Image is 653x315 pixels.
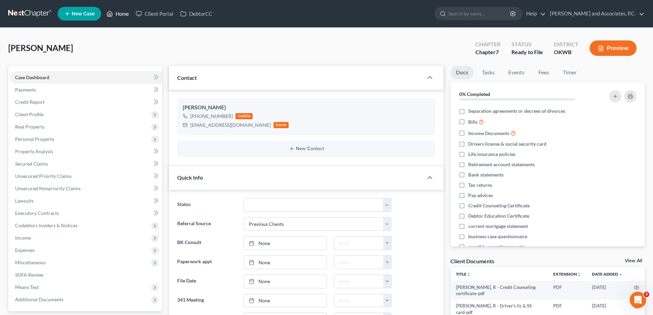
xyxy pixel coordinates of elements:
[450,281,548,300] td: [PERSON_NAME], R - Credit Counseling certificate-pdf
[468,108,565,114] span: Separation agreements or decrees of divorces
[10,195,162,207] a: Lawsuits
[334,256,384,269] input: -- : --
[334,237,384,250] input: -- : --
[546,8,644,20] a: [PERSON_NAME] and Associates, P.C.
[533,66,555,79] a: Fees
[15,222,77,228] span: Codebtors Insiders & Notices
[468,202,530,209] span: Credit Counseling Certificate
[10,170,162,182] a: Unsecured Priority Claims
[190,122,271,129] div: [EMAIL_ADDRESS][DOMAIN_NAME]
[468,119,477,125] span: Bills
[174,255,240,269] label: Paperwork appt
[450,257,494,265] div: Client Documents
[15,185,81,191] span: Unsecured Nonpriority Claims
[15,296,63,302] span: Additional Documents
[244,275,327,288] a: None
[468,141,546,147] span: Drivers license & social security card
[103,8,132,20] a: Home
[467,272,471,277] i: unfold_more
[503,66,530,79] a: Events
[548,281,587,300] td: PDF
[15,210,59,216] span: Executory Contracts
[468,171,504,178] span: Bank statements
[15,111,44,117] span: Client Profile
[10,84,162,96] a: Payments
[174,217,240,231] label: Referral Source
[10,71,162,84] a: Case Dashboard
[174,294,240,307] label: 341 Meeting
[456,271,471,277] a: Titleunfold_more
[592,271,623,277] a: Date Added expand_more
[523,8,546,20] a: Help
[15,259,46,265] span: Miscellaneous
[468,243,524,250] span: monthly operating reports
[72,11,95,16] span: New Case
[15,161,48,167] span: Secured Claims
[8,43,73,53] span: [PERSON_NAME]
[15,87,36,93] span: Payments
[468,151,516,158] span: Life insurance policies
[174,275,240,288] label: File Date
[630,292,646,308] iframe: Intercom live chat
[15,198,34,204] span: Lawsuits
[177,74,197,81] span: Contact
[459,91,490,97] strong: 0% Completed
[334,294,384,307] input: -- : --
[468,213,529,219] span: Debtor Education Certificate
[448,7,511,20] input: Search by name...
[450,66,474,79] a: Docs
[644,292,649,297] span: 3
[15,136,54,142] span: Personal Property
[274,122,289,128] div: home
[554,48,579,56] div: OKWB
[468,130,509,137] span: Income Documents
[10,207,162,219] a: Executory Contracts
[183,146,430,152] button: New Contact
[244,294,327,307] a: None
[468,182,492,189] span: Tax returns
[15,99,45,105] span: Credit Report
[590,40,637,56] button: Preview
[244,237,327,250] a: None
[334,275,384,288] input: -- : --
[587,281,628,300] td: [DATE]
[553,271,581,277] a: Extensionunfold_more
[10,269,162,281] a: SOFA Review
[15,74,49,80] span: Case Dashboard
[15,124,45,130] span: Real Property
[554,40,579,48] div: District
[10,96,162,108] a: Credit Report
[177,8,216,20] a: DebtorCC
[15,173,72,179] span: Unsecured Priority Claims
[183,104,430,112] div: [PERSON_NAME]
[132,8,177,20] a: Client Portal
[496,49,499,55] span: 7
[468,161,535,168] span: Retirement account statements
[10,158,162,170] a: Secured Claims
[10,182,162,195] a: Unsecured Nonpriority Claims
[577,272,581,277] i: unfold_more
[468,233,527,240] span: business case questionnaire
[468,223,528,230] span: current mortgage statement
[476,66,500,79] a: Tasks
[15,247,35,253] span: Expenses
[174,198,240,212] label: Status
[15,235,31,241] span: Income
[475,40,500,48] div: Chapter
[511,40,543,48] div: Status
[625,258,642,263] a: View All
[511,48,543,56] div: Ready to File
[15,148,53,154] span: Property Analysis
[15,284,39,290] span: Means Test
[10,145,162,158] a: Property Analysis
[557,66,582,79] a: Timer
[475,48,500,56] div: Chapter
[619,272,623,277] i: expand_more
[190,113,233,120] div: [PHONE_NUMBER]
[235,113,253,119] div: mobile
[244,256,327,269] a: None
[174,236,240,250] label: BK Consult
[468,192,493,199] span: Pay advices
[177,174,203,181] span: Quick Info
[15,272,44,278] span: SOFA Review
